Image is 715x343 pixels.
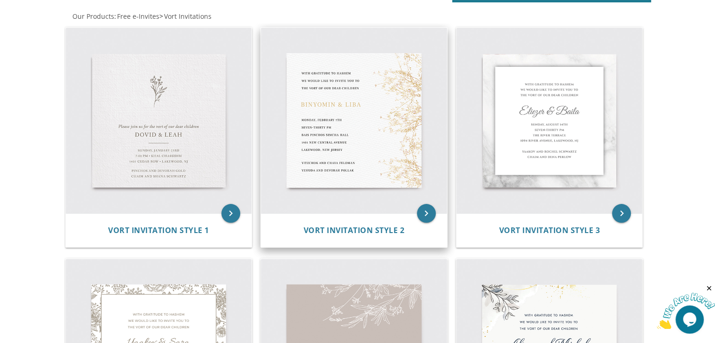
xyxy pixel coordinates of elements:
span: Vort Invitations [164,12,212,21]
img: Vort Invitation Style 3 [456,28,643,214]
span: Vort Invitation Style 3 [499,225,600,235]
span: Vort Invitation Style 1 [108,225,209,235]
a: Vort Invitation Style 1 [108,226,209,235]
a: keyboard_arrow_right [417,204,436,223]
span: > [159,12,212,21]
a: Vort Invitation Style 2 [304,226,405,235]
img: Vort Invitation Style 2 [261,28,447,214]
span: Vort Invitation Style 2 [304,225,405,235]
div: : [64,12,358,21]
span: Free e-Invites [117,12,159,21]
a: keyboard_arrow_right [612,204,631,223]
iframe: chat widget [657,284,715,329]
img: Vort Invitation Style 1 [66,28,252,214]
a: Free e-Invites [116,12,159,21]
a: keyboard_arrow_right [221,204,240,223]
a: Vort Invitations [163,12,212,21]
a: Vort Invitation Style 3 [499,226,600,235]
a: Our Products [71,12,114,21]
